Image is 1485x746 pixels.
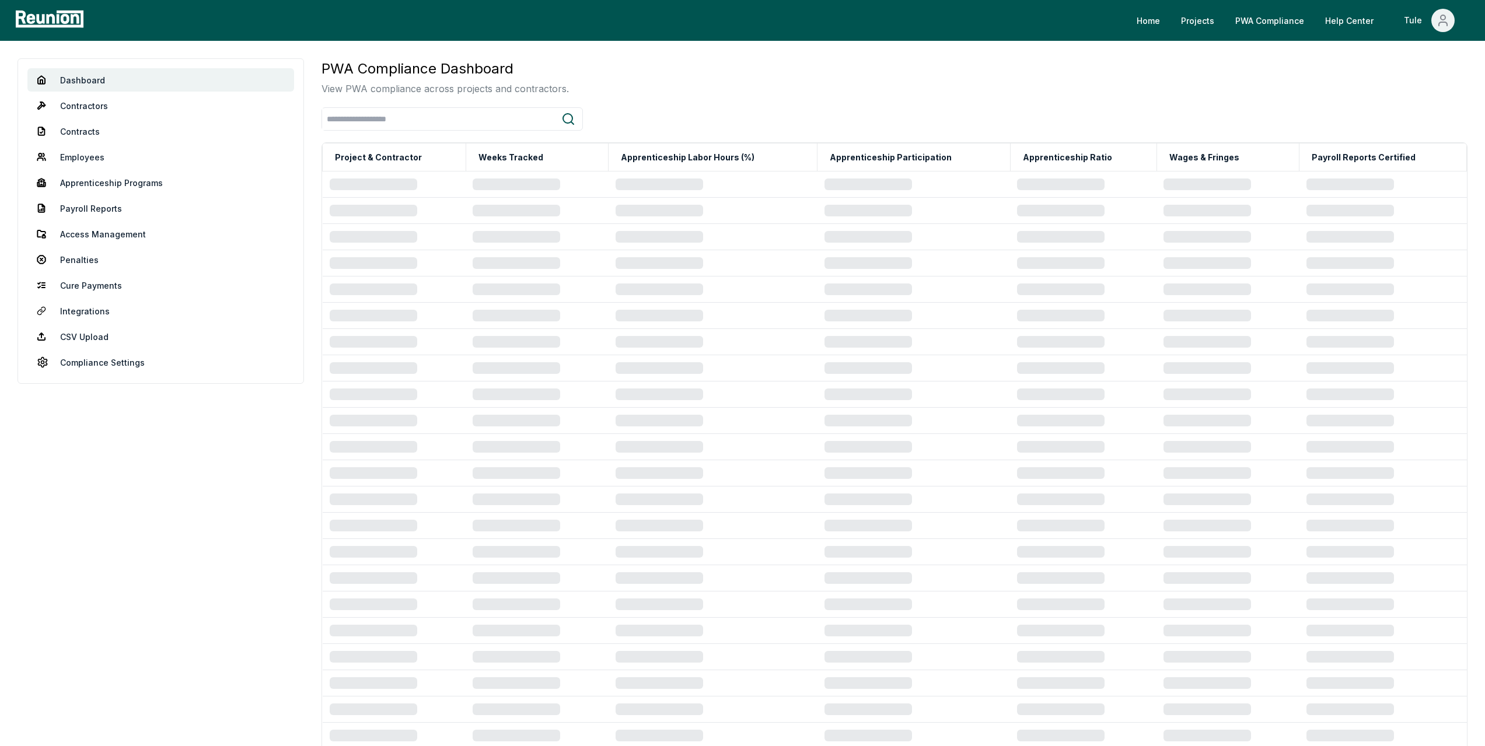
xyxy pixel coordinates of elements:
[27,222,294,246] a: Access Management
[27,145,294,169] a: Employees
[27,299,294,323] a: Integrations
[333,146,424,169] button: Project & Contractor
[476,146,546,169] button: Weeks Tracked
[322,58,569,79] h3: PWA Compliance Dashboard
[27,325,294,348] a: CSV Upload
[27,248,294,271] a: Penalties
[27,171,294,194] a: Apprenticeship Programs
[1395,9,1464,32] button: Tule
[27,120,294,143] a: Contracts
[1127,9,1473,32] nav: Main
[1309,146,1418,169] button: Payroll Reports Certified
[827,146,954,169] button: Apprenticeship Participation
[1404,9,1427,32] div: Tule
[1316,9,1383,32] a: Help Center
[27,94,294,117] a: Contractors
[1226,9,1313,32] a: PWA Compliance
[619,146,757,169] button: Apprenticeship Labor Hours (%)
[27,197,294,220] a: Payroll Reports
[1167,146,1242,169] button: Wages & Fringes
[1127,9,1169,32] a: Home
[27,351,294,374] a: Compliance Settings
[1021,146,1114,169] button: Apprenticeship Ratio
[1172,9,1224,32] a: Projects
[27,68,294,92] a: Dashboard
[322,82,569,96] p: View PWA compliance across projects and contractors.
[27,274,294,297] a: Cure Payments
